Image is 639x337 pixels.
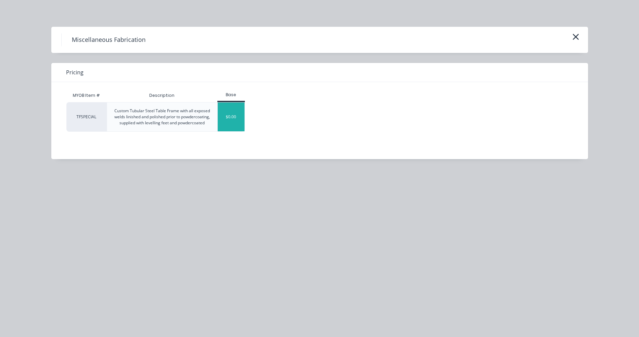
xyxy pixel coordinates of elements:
div: TFSPECIAL [66,102,107,132]
div: Description [144,87,180,104]
div: MYOB Item # [66,89,107,102]
span: Pricing [66,68,84,76]
h4: Miscellaneous Fabrication [61,33,156,46]
div: Base [217,92,245,98]
div: Custom Tubular Steel Table Frame with all exposed welds linished and polished prior to powdercoat... [112,108,212,126]
div: $0.00 [218,103,245,131]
